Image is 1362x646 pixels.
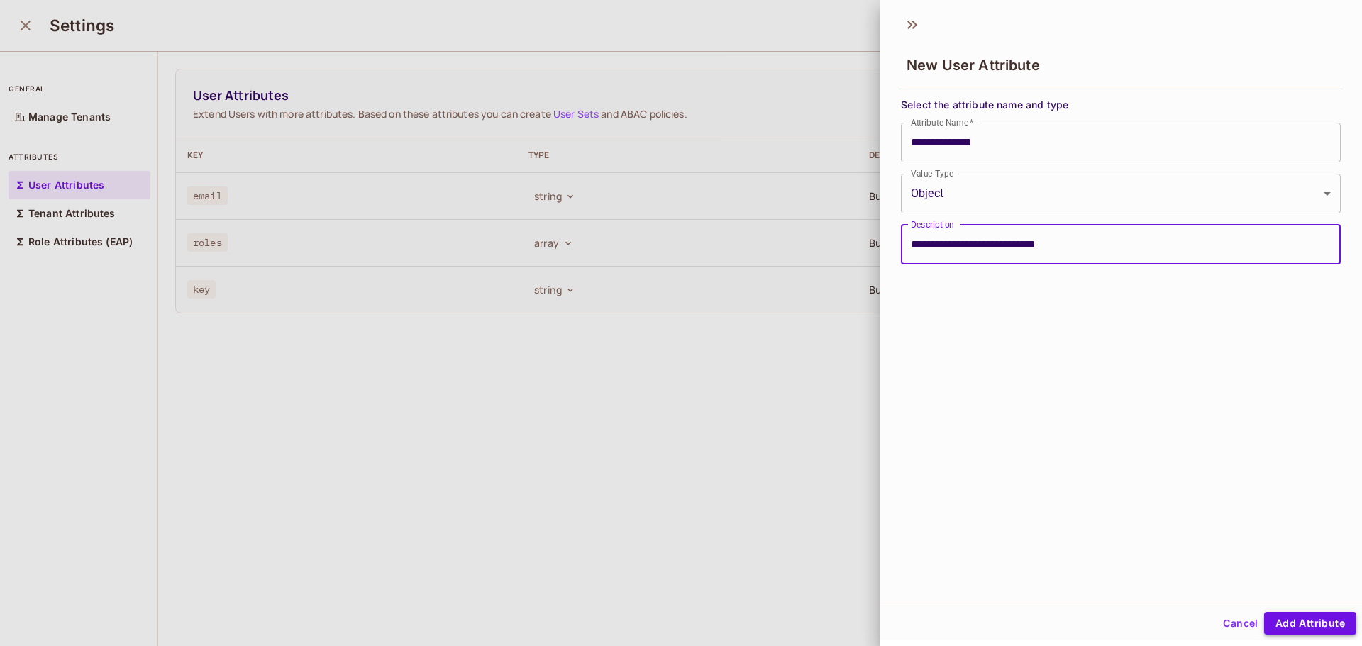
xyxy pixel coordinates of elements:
[901,98,1341,111] span: Select the attribute name and type
[911,218,954,230] label: Description
[911,116,974,128] label: Attribute Name
[907,57,1040,74] span: New User Attribute
[911,167,953,179] label: Value Type
[901,174,1341,213] div: Object
[1217,612,1263,635] button: Cancel
[1264,612,1356,635] button: Add Attribute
